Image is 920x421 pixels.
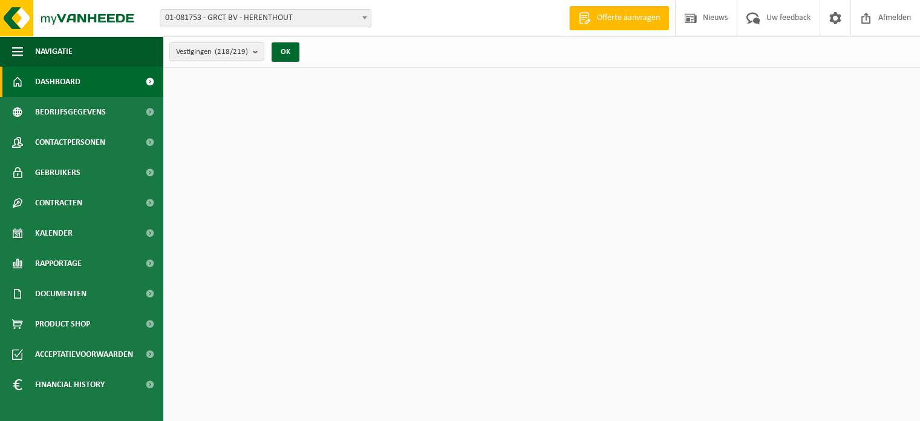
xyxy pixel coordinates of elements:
[569,6,669,30] a: Offerte aanvragen
[272,42,299,62] button: OK
[160,10,371,27] span: 01-081753 - GRCT BV - HERENTHOUT
[35,370,105,400] span: Financial History
[35,248,82,279] span: Rapportage
[35,309,90,339] span: Product Shop
[176,43,248,61] span: Vestigingen
[160,9,371,27] span: 01-081753 - GRCT BV - HERENTHOUT
[35,218,73,248] span: Kalender
[35,67,80,97] span: Dashboard
[35,157,80,188] span: Gebruikers
[35,339,133,370] span: Acceptatievoorwaarden
[35,36,73,67] span: Navigatie
[594,12,663,24] span: Offerte aanvragen
[35,279,86,309] span: Documenten
[215,48,248,56] count: (218/219)
[35,127,105,157] span: Contactpersonen
[169,42,264,61] button: Vestigingen(218/219)
[35,97,106,127] span: Bedrijfsgegevens
[35,188,82,218] span: Contracten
